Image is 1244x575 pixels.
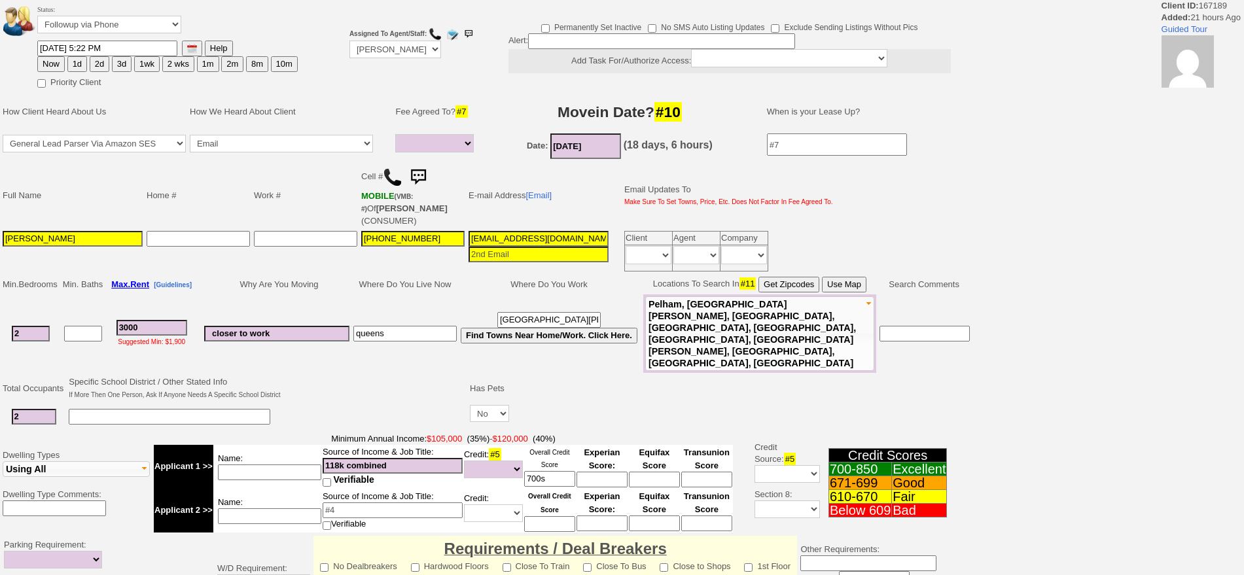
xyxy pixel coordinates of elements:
b: Max. [111,279,149,289]
td: Where Do You Live Now [351,275,459,294]
input: Ask Customer: Do You Know Your Transunion Credit Score [681,515,732,531]
td: Cell # Of (CONSUMER) [359,162,467,229]
input: Ask Customer: Do You Know Your Overall Credit Score [524,516,575,532]
span: Rent [130,279,149,289]
td: Applicant 1 >> [154,445,213,488]
font: Experian Score: [584,447,620,470]
input: #4 [323,458,463,474]
img: compose_email.png [446,27,459,41]
button: Get Zipcodes [758,277,819,292]
td: Below 609 [828,504,891,517]
button: Now [37,56,65,72]
input: Ask Customer: Do You Know Your Transunion Credit Score [681,472,732,487]
span: #5 [489,448,501,461]
input: #3 [116,320,187,336]
input: Permanently Set Inactive [541,24,550,33]
b: T-Mobile USA, Inc. [361,191,413,213]
h3: Movein Date? [488,100,752,124]
button: Use Map [822,277,866,292]
button: 2m [221,56,243,72]
td: Source of Income & Job Title: [322,445,463,488]
input: 2nd Email [469,247,609,262]
label: No Dealbreakers [320,557,397,572]
font: $120,000 [493,434,528,444]
input: Ask Customer: Do You Know Your Equifax Credit Score [629,472,680,487]
td: Specific School District / Other Stated Info [67,374,282,403]
td: Full Name [1,162,145,229]
font: Minimum Annual Income: [331,434,489,444]
img: [calendar icon] [187,44,197,54]
label: Priority Client [37,73,101,88]
td: Good [892,476,947,490]
img: 595dc3e024dad06b85e0d1b0e4097998 [1162,35,1214,88]
button: 1d [67,56,87,72]
b: Added: [1162,12,1191,22]
td: Email Updates To [614,162,835,229]
td: Credit Scores [828,449,947,462]
font: Overall Credit Score [529,449,569,468]
font: Equifax Score [639,491,669,514]
td: 671-699 [828,476,891,490]
input: #6 [204,326,349,341]
td: Agent [673,232,720,245]
input: Hardwood Floors [411,563,419,572]
button: Help [205,41,233,56]
img: call.png [383,167,402,187]
input: Ask Customer: Do You Know Your Experian Credit Score [577,515,628,531]
td: When is your Lease Up? [754,92,973,131]
td: Credit: [463,445,524,488]
label: No SMS Auto Listing Updates [648,18,764,33]
input: Priority Client [37,79,46,88]
div: Alert: [508,33,951,73]
input: No Dealbreakers [320,563,329,572]
label: 1st Floor [744,557,791,572]
label: Exclude Sending Listings Without Pics [771,18,917,33]
td: Name: [213,445,322,488]
img: sms.png [405,164,431,190]
td: Company [720,232,768,245]
font: $105,000 [427,434,462,444]
input: #1 [12,326,50,341]
span: #11 [739,277,756,290]
td: How We Heard About Client [188,92,388,131]
td: Dwelling Types Dwelling Type Comments: [1,431,152,534]
input: Exclude Sending Listings Without Pics [771,24,779,33]
td: Total Occupants [1,374,67,403]
button: 8m [246,56,268,72]
span: Verifiable [334,474,374,485]
td: Credit: [463,488,524,532]
font: MOBILE [361,191,395,201]
input: #8 [353,326,457,341]
input: 1st Floor [744,563,753,572]
td: 610-670 [828,490,891,504]
td: Excellent [892,462,947,476]
b: Date: [527,141,548,150]
b: [Guidelines] [154,281,192,288]
b: (18 days, 6 hours) [624,139,713,150]
font: Suggested Min: $1,900 [118,338,185,345]
font: Overall Credit Score [528,493,571,514]
font: If More Then One Person, Ask If Anyone Needs A Specific School District [69,391,280,398]
td: E-mail Address [467,162,611,229]
td: Credit Source: Section 8: [735,431,822,534]
button: Using All [3,461,150,477]
font: Equifax Score [639,447,669,470]
b: Assigned To Agent/Staff: [349,30,427,37]
td: Min. [1,275,61,294]
b: Client ID: [1162,1,1199,10]
img: call.png [429,27,442,41]
input: #4 [323,502,463,518]
td: How Client Heard About Us [1,92,188,131]
label: Close To Train [503,557,570,572]
label: Close To Bus [583,557,646,572]
button: 2d [90,56,109,72]
button: Pelham, [GEOGRAPHIC_DATA][PERSON_NAME], [GEOGRAPHIC_DATA], [GEOGRAPHIC_DATA], [GEOGRAPHIC_DATA], ... [645,296,874,371]
a: [Email] [525,190,552,200]
font: (35%) [467,434,490,444]
span: #5 [784,453,796,465]
font: Transunion Score [684,491,730,514]
button: 1wk [134,56,160,72]
img: sms.png [462,27,475,41]
button: 1m [197,56,219,72]
input: Close To Bus [583,563,592,572]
